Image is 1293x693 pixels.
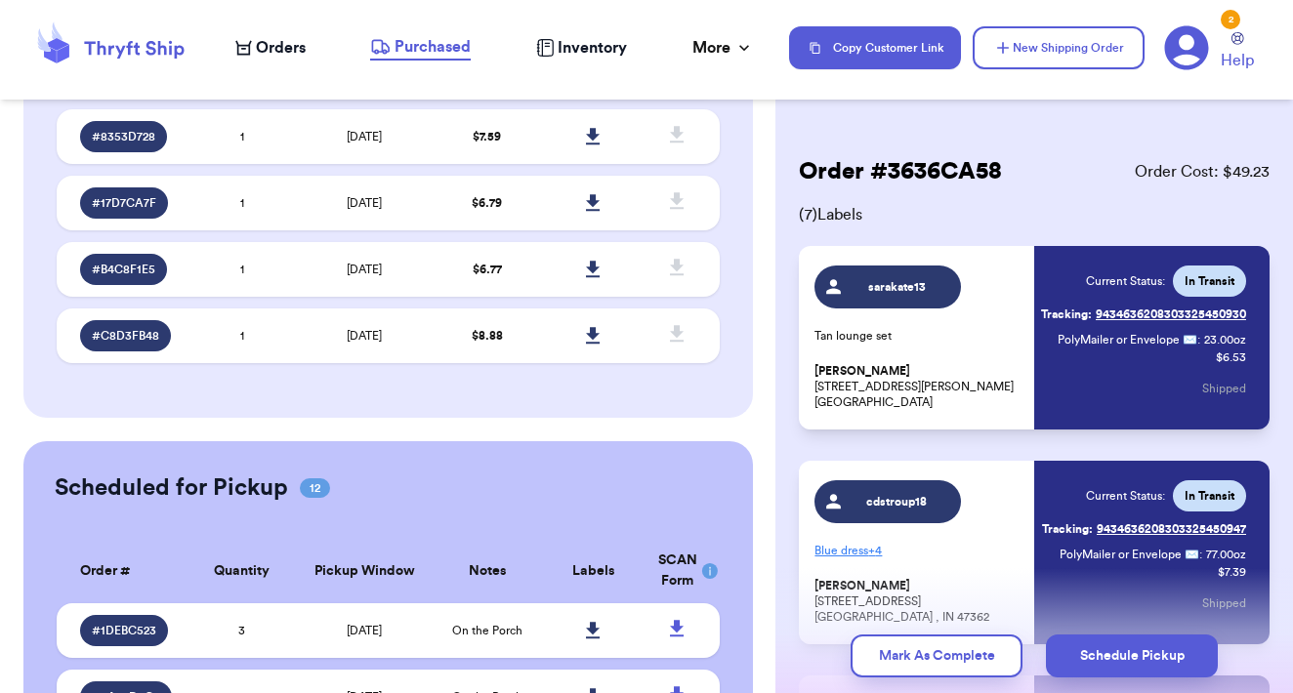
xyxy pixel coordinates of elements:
span: Current Status: [1086,273,1165,289]
a: Orders [235,36,306,60]
p: Tan lounge set [814,328,1022,344]
span: $ 6.77 [473,264,502,275]
span: : [1197,332,1200,347]
span: sarakate13 [851,279,943,295]
span: Tracking: [1042,521,1093,537]
th: Quantity [189,539,296,603]
span: cdstroup18 [851,494,943,510]
span: 1 [240,131,244,143]
p: [STREET_ADDRESS][PERSON_NAME] [GEOGRAPHIC_DATA] [814,363,1022,410]
div: SCAN Form [658,550,696,591]
span: Inventory [558,36,627,60]
span: In Transit [1185,488,1234,504]
span: [PERSON_NAME] [814,579,910,593]
span: 3 [238,625,245,636]
th: Notes [435,539,541,603]
span: Purchased [395,35,471,59]
th: Pickup Window [295,539,435,603]
th: Labels [540,539,646,603]
button: New Shipping Order [973,26,1145,69]
div: More [692,36,754,60]
div: 2 [1221,10,1240,29]
span: # C8D3FB48 [92,328,159,344]
span: Tracking: [1041,306,1092,322]
a: 2 [1164,25,1209,70]
span: On the Porch [452,625,522,636]
a: Inventory [536,36,627,60]
span: Current Status: [1086,488,1165,504]
span: PolyMailer or Envelope ✉️ [1058,334,1197,346]
button: Copy Customer Link [789,26,961,69]
span: ( 7 ) Labels [799,203,1270,226]
a: Help [1221,32,1254,72]
span: 12 [300,478,330,498]
span: [DATE] [347,625,382,636]
span: PolyMailer or Envelope ✉️ [1060,549,1199,560]
span: Orders [256,36,306,60]
span: + 4 [868,545,882,556]
span: # 1DEBC523 [92,623,156,638]
a: Tracking:9434636208303325450947 [1042,513,1246,545]
button: Schedule Pickup [1046,634,1218,677]
span: 1 [240,330,244,342]
span: [DATE] [347,131,382,143]
h2: Order # 3636CA58 [799,156,1002,187]
th: Order # [57,539,189,603]
button: Shipped [1202,582,1246,625]
span: [DATE] [347,264,382,275]
span: $ 6.79 [472,197,502,209]
span: : [1199,547,1202,562]
a: Tracking:9434636208303325450930 [1041,299,1246,330]
span: [DATE] [347,330,382,342]
span: # 8353D728 [92,129,155,144]
span: [PERSON_NAME] [814,364,910,379]
button: Mark As Complete [851,634,1022,677]
p: Blue dress [814,535,1022,566]
span: 1 [240,197,244,209]
span: Help [1221,49,1254,72]
p: $ 6.53 [1216,349,1246,365]
span: Order Cost: $ 49.23 [1135,160,1270,183]
span: [DATE] [347,197,382,209]
button: Shipped [1202,367,1246,410]
p: $ 7.39 [1218,564,1246,580]
span: In Transit [1185,273,1234,289]
a: Purchased [370,35,471,61]
span: # B4C8F1E5 [92,262,155,277]
span: # 17D7CA7F [92,195,156,211]
span: 1 [240,264,244,275]
h2: Scheduled for Pickup [55,472,288,504]
span: 77.00 oz [1206,547,1246,562]
span: $ 8.88 [472,330,503,342]
p: [STREET_ADDRESS] [GEOGRAPHIC_DATA] , IN 47362 [814,578,1022,625]
span: 23.00 oz [1204,332,1246,347]
span: $ 7.59 [473,131,501,143]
